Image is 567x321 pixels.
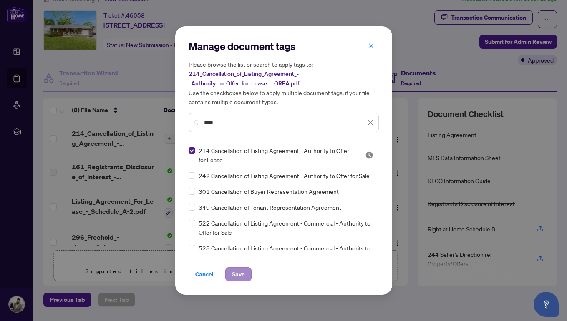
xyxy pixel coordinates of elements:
span: 214 Cancellation of Listing Agreement - Authority to Offer for Lease [199,146,355,164]
span: 301 Cancellation of Buyer Representation Agreement [199,187,339,196]
h2: Manage document tags [189,40,379,53]
span: 522 Cancellation of Listing Agreement - Commercial - Authority to Offer for Sale [199,218,374,237]
span: 349 Cancellation of Tenant Representation Agreement [199,203,341,212]
span: close [368,120,373,125]
img: status [365,151,373,159]
h5: Please browse the list or search to apply tags to: Use the checkboxes below to apply multiple doc... [189,60,379,106]
button: Save [225,267,252,281]
button: Cancel [189,267,220,281]
span: 528 Cancellation of Listing Agreement - Commercial - Authority to Offer for Lease [199,243,374,262]
span: Cancel [195,268,214,281]
span: Pending Review [365,151,373,159]
span: Save [232,268,245,281]
button: Open asap [534,292,559,317]
span: close [368,43,374,49]
span: 242 Cancellation of Listing Agreement - Authority to Offer for Sale [199,171,370,180]
span: 214_Cancellation_of_Listing_Agreement_-_Authority_to_Offer_for_Lease_-_OREA.pdf [189,70,299,87]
